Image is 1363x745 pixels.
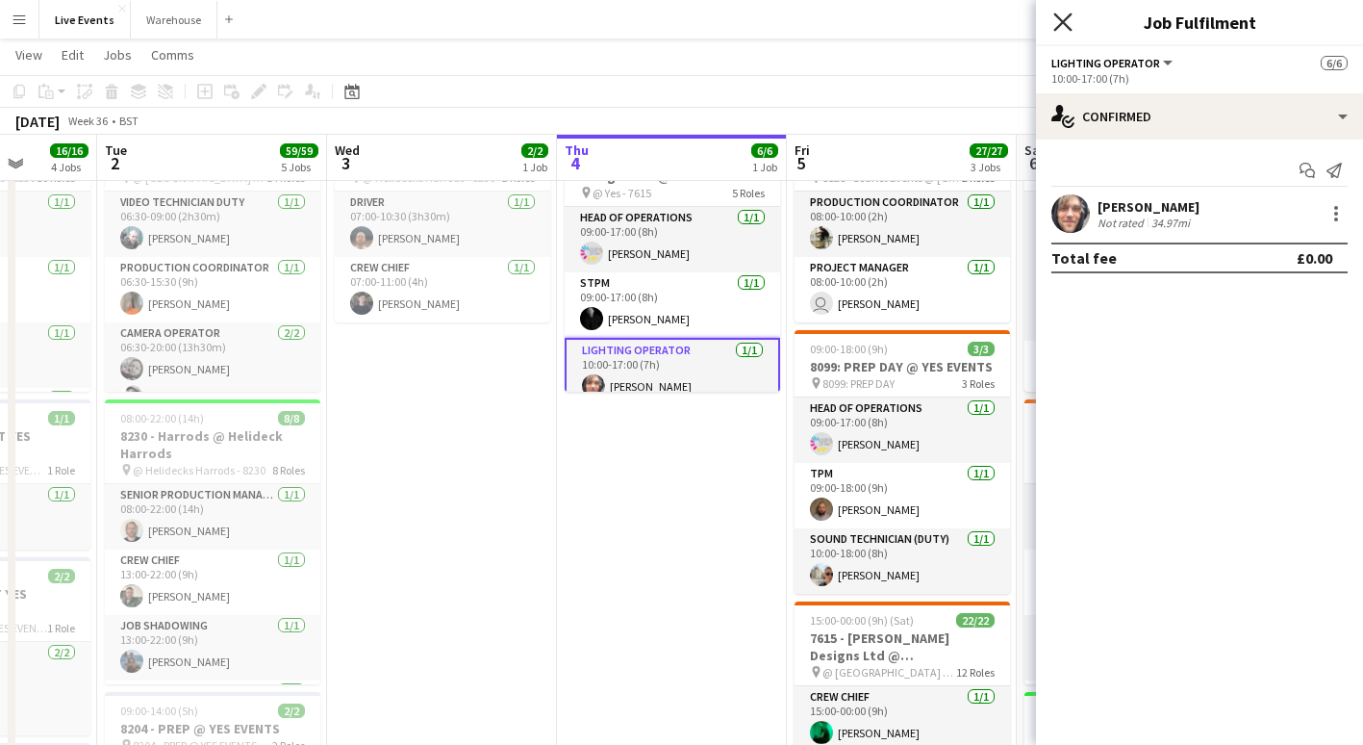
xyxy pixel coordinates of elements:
[54,42,91,67] a: Edit
[1036,93,1363,140] div: Confirmed
[1024,141,1046,159] span: Sat
[335,257,550,322] app-card-role: Crew Chief1/107:00-11:00 (4h)[PERSON_NAME]
[335,192,550,257] app-card-role: Driver1/107:00-10:30 (3h30m)[PERSON_NAME]
[593,186,651,200] span: @ Yes - 7615
[1024,427,1240,462] h3: 8099 - [PERSON_NAME] Designs Ltd @ [GEOGRAPHIC_DATA]
[105,720,320,737] h3: 8204 - PREP @ YES EVENTS
[956,665,995,680] span: 12 Roles
[751,143,778,158] span: 6/6
[822,376,895,391] span: 8099: PREP DAY
[105,322,320,416] app-card-role: Camera Operator2/206:30-20:00 (13h30m)[PERSON_NAME][PERSON_NAME]
[63,114,112,128] span: Week 36
[1036,10,1363,35] h3: Job Fulfilment
[131,1,217,39] button: Warehouse
[335,141,360,159] span: Wed
[795,629,1010,664] h3: 7615 - [PERSON_NAME] Designs Ltd @ [GEOGRAPHIC_DATA]
[565,207,780,272] app-card-role: Head of Operations1/109:00-17:00 (8h)[PERSON_NAME]
[120,704,198,718] span: 09:00-14:00 (5h)
[105,550,320,615] app-card-role: Crew Chief1/113:00-22:00 (9h)[PERSON_NAME]
[732,186,765,200] span: 5 Roles
[795,330,1010,594] app-job-card: 09:00-18:00 (9h)3/38099: PREP DAY @ YES EVENTS 8099: PREP DAY3 RolesHead of Operations1/109:00-17...
[105,399,320,684] app-job-card: 08:00-22:00 (14h)8/88230 - Harrods @ Helideck Harrods @ Helidecks Harrods - 82308 RolesSenior Pro...
[278,704,305,718] span: 2/2
[752,160,777,174] div: 1 Job
[272,463,305,477] span: 8 Roles
[1024,615,1240,681] app-card-role: Project Manager1/108:00-17:30 (9h30m)[PERSON_NAME] Senior
[795,463,1010,528] app-card-role: TPM1/109:00-18:00 (9h)[PERSON_NAME]
[151,46,194,64] span: Comms
[1024,107,1240,392] app-job-card: 07:00-06:00 (23h) (Sun)25/277615 - [PERSON_NAME] Designs Ltd @ [GEOGRAPHIC_DATA] @ [GEOGRAPHIC_DA...
[8,42,50,67] a: View
[795,107,1010,322] app-job-card: 08:00-10:00 (2h)2/28128 - Scarlet Events @ [GEOGRAPHIC_DATA] 8128 - Scarlet Events @ [GEOGRAPHIC_...
[795,192,1010,257] app-card-role: Production Coordinator1/108:00-10:00 (2h)[PERSON_NAME]
[1148,216,1194,230] div: 34.97mi
[521,143,548,158] span: 2/2
[47,621,75,635] span: 1 Role
[105,192,320,257] app-card-role: Video Technician Duty1/106:30-09:00 (2h30m)[PERSON_NAME]
[1024,399,1240,684] app-job-card: 08:00-17:30 (9h30m)7/78099 - [PERSON_NAME] Designs Ltd @ [GEOGRAPHIC_DATA] @ [GEOGRAPHIC_DATA] [G...
[565,107,780,392] app-job-card: In progress09:00-17:00 (8h)6/6PREP - 7615 - [PERSON_NAME] Designs Ltd @ [GEOGRAPHIC_DATA] @ Yes -...
[105,427,320,462] h3: 8230 - Harrods @ Helideck Harrods
[280,143,318,158] span: 59/59
[822,665,956,680] span: @ [GEOGRAPHIC_DATA] - 7615
[105,257,320,322] app-card-role: Production Coordinator1/106:30-15:30 (9h)[PERSON_NAME]
[795,528,1010,594] app-card-role: Sound Technician (Duty)1/110:00-18:00 (8h)[PERSON_NAME]
[1098,198,1199,216] div: [PERSON_NAME]
[50,143,88,158] span: 16/16
[278,411,305,425] span: 8/8
[105,107,320,392] app-job-card: 06:30-20:00 (13h30m)24/248180 - [GEOGRAPHIC_DATA] @ [GEOGRAPHIC_DATA] @ [GEOGRAPHIC_DATA] - 81801...
[1321,56,1348,70] span: 6/6
[971,160,1007,174] div: 3 Jobs
[795,141,810,159] span: Fri
[1022,152,1046,174] span: 6
[1051,71,1348,86] div: 10:00-17:00 (7h)
[281,160,317,174] div: 5 Jobs
[810,613,914,628] span: 15:00-00:00 (9h) (Sat)
[956,613,995,628] span: 22/22
[1024,192,1240,341] app-card-role: Lighting Technician4/407:00-17:00 (10h)[PERSON_NAME][PERSON_NAME][PERSON_NAME][PERSON_NAME]
[47,463,75,477] span: 1 Role
[792,152,810,174] span: 5
[51,160,88,174] div: 4 Jobs
[795,398,1010,463] app-card-role: Head of Operations1/109:00-17:00 (8h)[PERSON_NAME]
[119,114,139,128] div: BST
[1051,56,1175,70] button: Lighting Operator
[105,615,320,681] app-card-role: Job Shadowing1/113:00-22:00 (9h)[PERSON_NAME]
[105,484,320,550] app-card-role: Senior Production Manager1/108:00-22:00 (14h)[PERSON_NAME]
[1051,56,1160,70] span: Lighting Operator
[968,342,995,356] span: 3/3
[810,342,888,356] span: 09:00-18:00 (9h)
[1051,248,1117,268] div: Total fee
[335,107,550,322] app-job-card: 07:00-11:00 (4h)2/28230 - Harrods @ Helideck Harrods @ Helidecks Harrods - 82302 RolesDriver1/107...
[143,42,202,67] a: Comms
[62,46,84,64] span: Edit
[105,141,127,159] span: Tue
[795,257,1010,322] app-card-role: Project Manager1/108:00-10:00 (2h) [PERSON_NAME]
[332,152,360,174] span: 3
[15,112,60,131] div: [DATE]
[48,411,75,425] span: 1/1
[565,272,780,338] app-card-role: STPM1/109:00-17:00 (8h)[PERSON_NAME]
[102,152,127,174] span: 2
[15,46,42,64] span: View
[565,141,589,159] span: Thu
[1024,341,1240,406] app-card-role: Lighting Operator1/107:00-01:30 (18h30m)[PERSON_NAME]
[133,463,265,477] span: @ Helidecks Harrods - 8230
[970,143,1008,158] span: 27/27
[565,338,780,407] app-card-role: Lighting Operator1/110:00-17:00 (7h)[PERSON_NAME]
[962,376,995,391] span: 3 Roles
[522,160,547,174] div: 1 Job
[562,152,589,174] span: 4
[39,1,131,39] button: Live Events
[48,569,75,583] span: 2/2
[1098,216,1148,230] div: Not rated
[103,46,132,64] span: Jobs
